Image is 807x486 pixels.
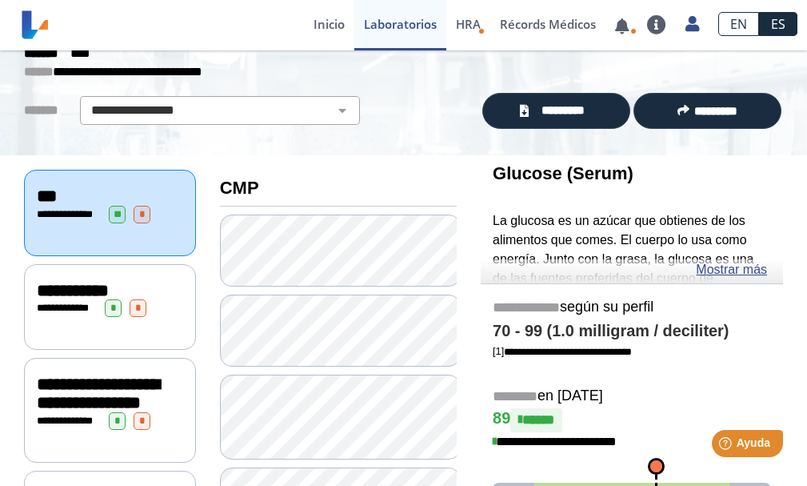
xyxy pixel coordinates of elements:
a: EN [718,12,759,36]
iframe: Help widget launcher [665,424,789,468]
p: La glucosa es un azúcar que obtienes de los alimentos que comes. El cuerpo lo usa como energía. J... [493,211,771,441]
h5: según su perfil [493,299,771,317]
b: CMP [220,178,259,198]
span: HRA [456,16,481,32]
a: ES [759,12,797,36]
b: Glucose (Serum) [493,163,633,183]
a: Mostrar más [696,260,767,279]
a: [1] [493,345,632,357]
h4: 70 - 99 (1.0 milligram / deciliter) [493,322,771,341]
h5: en [DATE] [493,388,771,406]
h4: 89 [493,408,771,432]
